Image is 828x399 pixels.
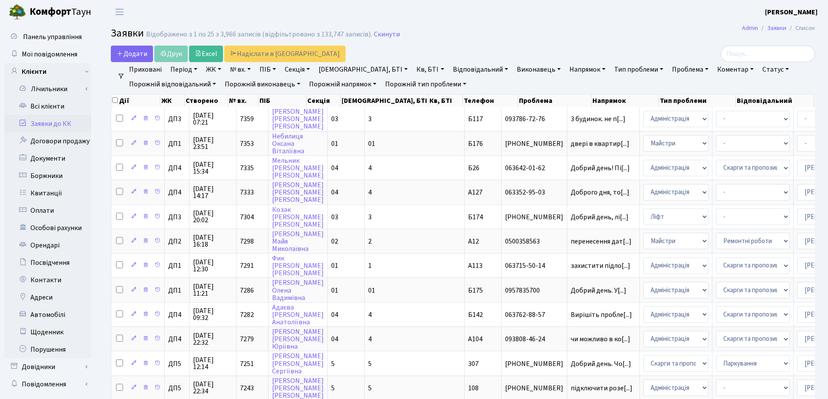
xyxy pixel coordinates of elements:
[4,289,91,306] a: Адреси
[468,114,483,124] span: Б117
[4,167,91,185] a: Боржники
[116,49,147,59] span: Додати
[168,214,186,221] span: ДП3
[193,381,233,395] span: [DATE] 22:34
[168,287,186,294] span: ДП1
[759,62,792,77] a: Статус
[468,359,479,369] span: 307
[193,283,233,297] span: [DATE] 11:21
[368,212,372,222] span: 3
[721,46,815,62] input: Пошук...
[109,5,130,19] button: Переключити навігацію
[240,383,254,393] span: 7243
[505,360,563,367] span: [PHONE_NUMBER]
[505,189,563,196] span: 063352-95-03
[193,112,233,126] span: [DATE] 07:21
[272,229,324,254] a: [PERSON_NAME]МайяМиколаївна
[468,286,483,295] span: Б175
[505,165,563,171] span: 063642-01-62
[193,161,233,175] span: [DATE] 15:34
[592,95,659,107] th: Напрямок
[272,303,324,327] a: Адаєва[PERSON_NAME]Анатоліївна
[659,95,736,107] th: Тип проблеми
[341,95,429,107] th: [DEMOGRAPHIC_DATA], БТІ
[240,237,254,246] span: 7298
[306,95,341,107] th: Секція
[513,62,564,77] a: Виконавець
[368,286,375,295] span: 01
[256,62,279,77] a: ПІБ
[168,311,186,318] span: ДП4
[185,95,228,107] th: Створено
[272,132,304,156] a: НебилицяОксанаВіталіївна
[4,254,91,271] a: Посвідчення
[30,5,71,19] b: Комфорт
[4,376,91,393] a: Повідомлення
[368,163,372,173] span: 4
[221,77,304,92] a: Порожній виконавець
[331,139,338,148] span: 01
[368,114,372,124] span: 3
[571,114,625,124] span: 3 будинок. не п[...]
[714,62,757,77] a: Коментар
[240,286,254,295] span: 7286
[368,359,372,369] span: 5
[571,359,631,369] span: Добрий день. Чо[...]
[742,23,758,33] a: Admin
[331,212,338,222] span: 03
[240,310,254,320] span: 7282
[306,77,380,92] a: Порожній напрямок
[571,310,632,320] span: Вирішіть пробле[...]
[146,30,372,39] div: Відображено з 1 по 25 з 3,966 записів (відфільтровано з 133,747 записів).
[272,107,324,131] a: [PERSON_NAME][PERSON_NAME][PERSON_NAME]
[786,23,815,33] li: Список
[571,212,628,222] span: Добрий день, лі[...]
[463,95,518,107] th: Телефон
[331,359,335,369] span: 5
[571,163,630,173] span: Добрий день! Пі[...]
[240,334,254,344] span: 7279
[126,77,219,92] a: Порожній відповідальний
[368,237,372,246] span: 2
[4,185,91,202] a: Квитанції
[429,95,463,107] th: Кв, БТІ
[203,62,225,77] a: ЖК
[331,334,338,344] span: 04
[505,262,563,269] span: 063715-50-14
[331,286,338,295] span: 01
[571,237,632,246] span: перенесення дат[...]
[505,115,563,122] span: 093786-72-76
[4,306,91,323] a: Автомобілі
[240,114,254,124] span: 7359
[272,327,324,351] a: [PERSON_NAME][PERSON_NAME]Юріївна
[468,212,483,222] span: Б174
[4,358,91,376] a: Довідники
[767,23,786,33] a: Заявки
[368,334,372,344] span: 4
[505,214,563,221] span: [PHONE_NUMBER]
[168,165,186,171] span: ДП4
[315,62,411,77] a: [DEMOGRAPHIC_DATA], БТІ
[272,352,324,376] a: [PERSON_NAME][PERSON_NAME]Сергіївна
[4,150,91,167] a: Документи
[168,262,186,269] span: ДП1
[331,188,338,197] span: 04
[272,278,324,303] a: [PERSON_NAME]ОленаВадимівна
[571,286,626,295] span: Добрий день. У[...]
[571,139,629,148] span: двері в квартир[...]
[4,98,91,115] a: Всі клієнти
[4,28,91,46] a: Панель управління
[111,26,144,41] span: Заявки
[126,62,165,77] a: Приховані
[9,3,26,21] img: logo.png
[505,311,563,318] span: 063762-88-57
[736,95,814,107] th: Відповідальний
[468,310,483,320] span: Б142
[193,234,233,248] span: [DATE] 16:18
[571,334,630,344] span: чи можливо в ко[...]
[240,212,254,222] span: 7304
[111,46,153,62] a: Додати
[168,140,186,147] span: ДП1
[505,385,563,392] span: [PHONE_NUMBER]
[193,136,233,150] span: [DATE] 23:51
